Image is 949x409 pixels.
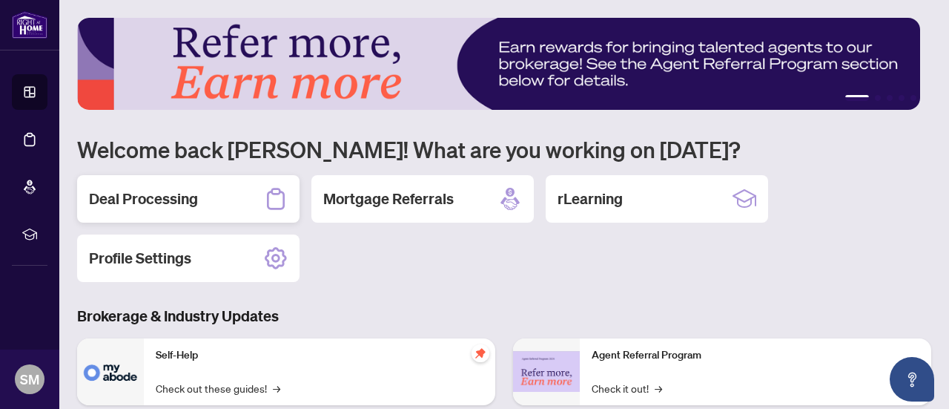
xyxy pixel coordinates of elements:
img: Agent Referral Program [513,351,580,392]
a: Check out these guides!→ [156,380,280,396]
button: 1 [845,95,869,101]
span: → [655,380,662,396]
button: Open asap [890,357,934,402]
h1: Welcome back [PERSON_NAME]! What are you working on [DATE]? [77,135,931,163]
button: 4 [899,95,905,101]
span: SM [20,369,39,390]
button: 2 [875,95,881,101]
p: Self-Help [156,347,483,364]
h2: rLearning [558,189,623,209]
p: Agent Referral Program [592,347,919,364]
span: → [273,380,280,396]
img: Slide 0 [77,18,920,110]
button: 3 [887,95,893,101]
a: Check it out!→ [592,380,662,396]
button: 5 [910,95,916,101]
h2: Mortgage Referrals [323,189,454,209]
span: pushpin [472,344,489,362]
h3: Brokerage & Industry Updates [77,306,931,327]
h2: Profile Settings [89,248,191,269]
img: logo [12,11,47,39]
h2: Deal Processing [89,189,198,209]
img: Self-Help [77,338,144,405]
